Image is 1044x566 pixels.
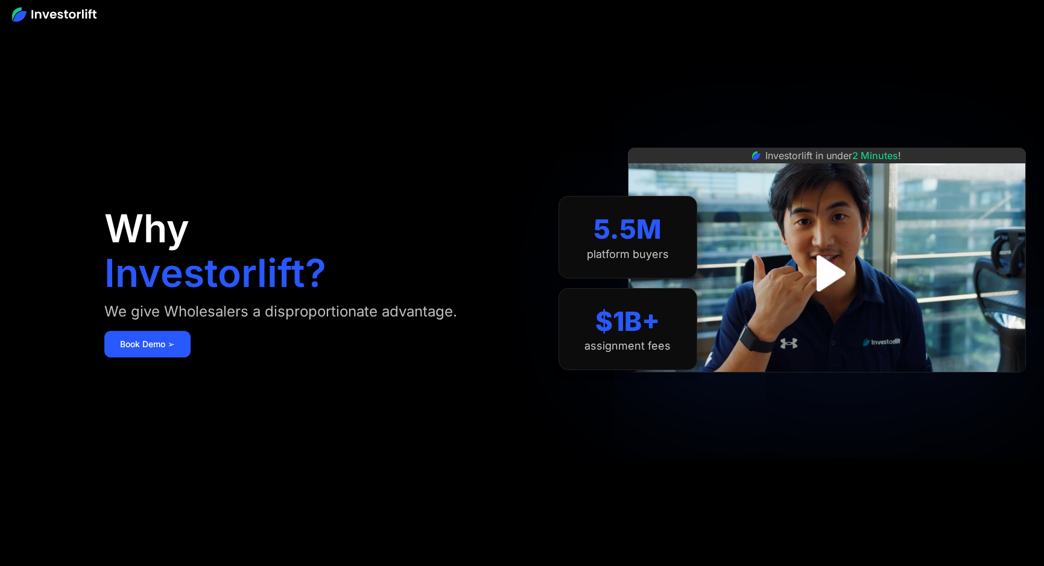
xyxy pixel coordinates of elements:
[104,331,191,357] a: Book Demo ➢
[593,213,662,245] div: 5.5M
[852,149,898,162] span: 2 Minutes
[587,248,669,261] div: platform buyers
[104,302,457,321] div: We give Wholesalers a disproportionate advantage.
[595,306,660,338] div: $1B+
[800,247,853,300] a: open lightbox
[104,254,326,292] h1: Investorlift?
[584,339,671,353] div: assignment fees
[104,209,189,248] h1: Why
[765,148,901,163] div: Investorlift in under !
[736,379,917,393] iframe: Customer reviews powered by Trustpilot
